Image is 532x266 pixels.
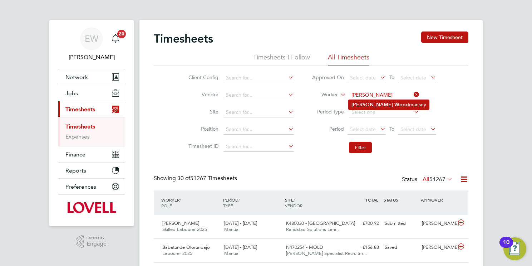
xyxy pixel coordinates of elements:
div: PERIOD [221,193,283,212]
span: 30 of [177,175,190,182]
span: Engage [87,241,107,247]
input: Search for... [223,107,294,117]
label: Period [312,126,344,132]
a: Go to home page [58,202,125,213]
button: Filter [349,142,372,153]
span: [DATE] - [DATE] [224,220,257,226]
button: Open Resource Center, 10 new notifications [503,237,526,260]
span: Select date [400,74,426,81]
div: SITE [283,193,345,212]
div: £700.92 [345,218,382,229]
button: Finance [58,146,125,162]
img: lovell-logo-retina.png [67,202,116,213]
span: Jobs [65,90,78,97]
a: Powered byEngage [77,235,107,248]
label: All [423,176,453,183]
span: Finance [65,151,85,158]
span: K480030 - [GEOGRAPHIC_DATA] [286,220,355,226]
span: 20 [117,30,126,38]
label: Site [186,108,218,115]
div: APPROVER [419,193,456,206]
div: [PERSON_NAME] [419,242,456,253]
input: Select one [349,107,419,117]
span: Manual [224,226,240,232]
input: Search for... [349,90,419,100]
span: EW [85,34,98,43]
span: Skilled Labourer 2025 [162,226,207,232]
div: Timesheets [58,117,125,146]
span: 51267 Timesheets [177,175,237,182]
span: To [387,73,396,82]
div: Status [402,175,454,185]
button: Jobs [58,85,125,101]
span: Reports [65,167,86,174]
span: ROLE [161,203,172,208]
span: TOTAL [365,197,378,203]
button: Network [58,69,125,85]
div: [PERSON_NAME] [419,218,456,229]
li: All Timesheets [328,53,369,66]
span: TYPE [223,203,233,208]
span: Timesheets [65,106,95,113]
li: dmansey [349,100,429,110]
div: Saved [382,242,419,253]
button: Timesheets [58,101,125,117]
b: Woo [394,102,406,108]
span: To [387,124,396,134]
span: [PERSON_NAME] Specialist Recruitm… [286,250,368,256]
label: Approved On [312,74,344,81]
label: Period Type [312,108,344,115]
nav: Main navigation [49,20,134,226]
span: Emma Wells [58,53,125,62]
button: New Timesheet [421,32,468,43]
span: / [238,197,240,203]
span: Randstad Solutions Limi… [286,226,341,232]
span: Manual [224,250,240,256]
span: 51267 [429,176,445,183]
div: STATUS [382,193,419,206]
input: Search for... [223,125,294,135]
label: Vendor [186,91,218,98]
a: 20 [108,27,123,50]
div: 10 [503,242,509,252]
label: Worker [306,91,338,98]
label: Timesheet ID [186,143,218,149]
span: [PERSON_NAME] [162,220,199,226]
div: Submitted [382,218,419,229]
input: Search for... [223,142,294,152]
span: Select date [350,126,376,132]
span: Powered by [87,235,107,241]
span: Babatunde Olorundajo [162,244,210,250]
button: Preferences [58,179,125,194]
div: WORKER [159,193,221,212]
li: Timesheets I Follow [253,53,310,66]
span: VENDOR [285,203,302,208]
div: Showing [154,175,238,182]
h2: Timesheets [154,32,213,46]
span: / [179,197,181,203]
span: Select date [350,74,376,81]
span: Labourer 2025 [162,250,192,256]
span: [DATE] - [DATE] [224,244,257,250]
input: Search for... [223,90,294,100]
span: Network [65,74,88,81]
input: Search for... [223,73,294,83]
div: £156.83 [345,242,382,253]
a: Timesheets [65,123,95,130]
a: EW[PERSON_NAME] [58,27,125,62]
a: Expenses [65,133,90,140]
b: [PERSON_NAME] [351,102,393,108]
label: Position [186,126,218,132]
label: Client Config [186,74,218,81]
button: Reports [58,163,125,178]
span: Select date [400,126,426,132]
span: Preferences [65,183,96,190]
span: N470254 - MOLD [286,244,323,250]
span: / [294,197,295,203]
